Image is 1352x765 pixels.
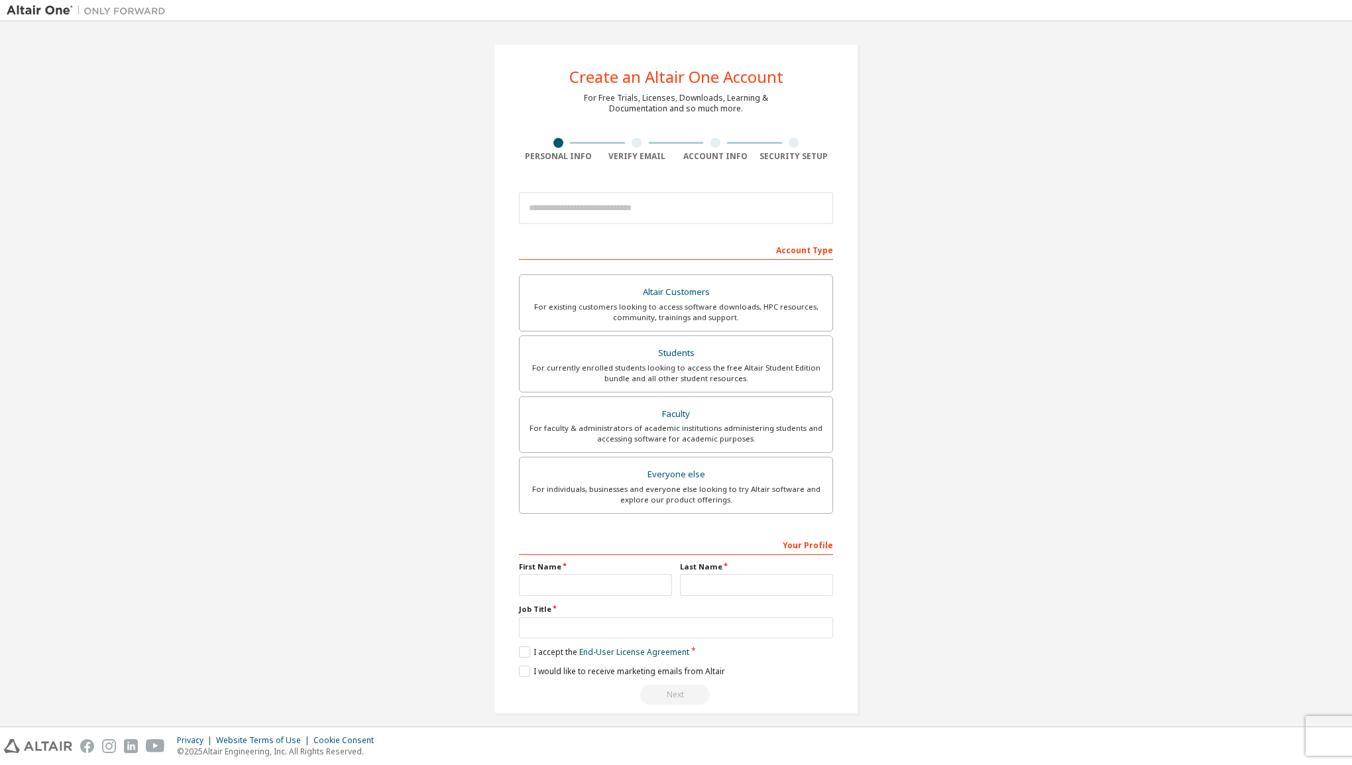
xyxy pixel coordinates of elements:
div: Altair Customers [528,283,824,302]
div: Students [528,344,824,363]
img: Altair One [7,4,172,17]
div: Personal Info [519,151,598,162]
a: End-User License Agreement [579,646,689,658]
p: © 2025 Altair Engineering, Inc. All Rights Reserved. [177,746,382,757]
div: For individuals, businesses and everyone else looking to try Altair software and explore our prod... [528,484,824,505]
div: Everyone else [528,465,824,484]
label: First Name [519,561,672,572]
div: Read and acccept EULA to continue [519,685,833,705]
label: Last Name [680,561,833,572]
div: Account Type [519,239,833,260]
div: For faculty & administrators of academic institutions administering students and accessing softwa... [528,423,824,444]
img: altair_logo.svg [4,739,72,753]
label: I accept the [519,646,689,658]
div: Cookie Consent [313,735,382,746]
div: Website Terms of Use [216,735,313,746]
img: youtube.svg [146,739,165,753]
label: Job Title [519,604,833,615]
div: Faculty [528,405,824,424]
div: Account Info [676,151,755,162]
img: instagram.svg [102,739,116,753]
div: For currently enrolled students looking to access the free Altair Student Edition bundle and all ... [528,363,824,384]
img: facebook.svg [80,739,94,753]
div: Create an Altair One Account [569,69,783,85]
div: Your Profile [519,534,833,555]
div: For existing customers looking to access software downloads, HPC resources, community, trainings ... [528,302,824,323]
div: Privacy [177,735,216,746]
label: I would like to receive marketing emails from Altair [519,666,725,677]
div: For Free Trials, Licenses, Downloads, Learning & Documentation and so much more. [584,93,768,114]
div: Verify Email [598,151,677,162]
div: Security Setup [755,151,834,162]
img: linkedin.svg [124,739,138,753]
